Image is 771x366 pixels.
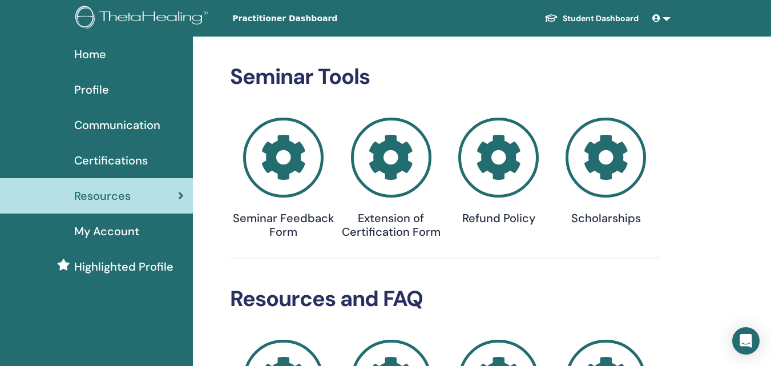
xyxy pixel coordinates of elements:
span: Profile [74,81,109,98]
a: Refund Policy [445,118,552,226]
h4: Seminar Feedback Form [230,211,337,239]
span: Resources [74,187,131,204]
h4: Refund Policy [445,211,552,225]
a: Student Dashboard [535,8,648,29]
h4: Scholarships [552,211,660,225]
h2: Resources and FAQ [230,286,660,312]
span: Home [74,46,106,63]
img: graduation-cap-white.svg [544,13,558,23]
a: Extension of Certification Form [337,118,445,239]
span: Highlighted Profile [74,258,173,275]
a: Scholarships [552,118,660,226]
h2: Seminar Tools [230,64,660,90]
span: Certifications [74,152,148,169]
span: Communication [74,116,160,134]
h4: Extension of Certification Form [337,211,445,239]
div: Open Intercom Messenger [732,327,760,355]
img: logo.png [75,6,212,31]
span: My Account [74,223,139,240]
a: Seminar Feedback Form [230,118,337,239]
span: Practitioner Dashboard [232,13,403,25]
